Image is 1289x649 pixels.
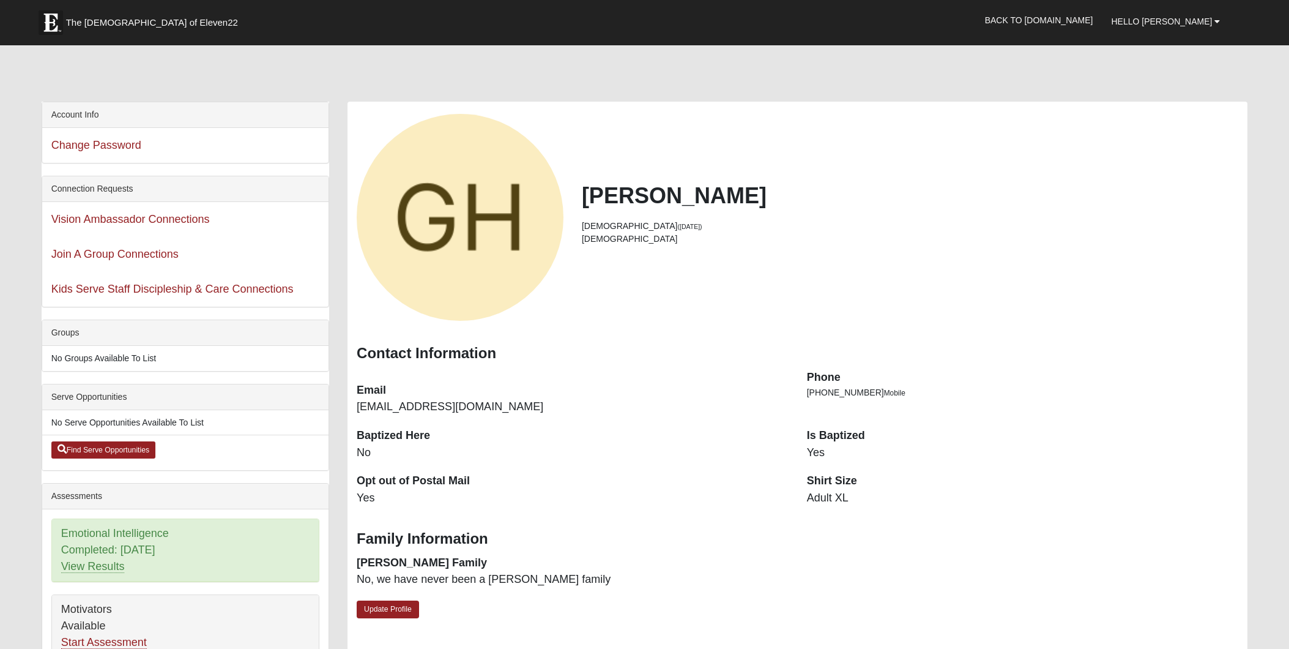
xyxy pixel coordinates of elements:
[42,102,329,128] div: Account Info
[1111,17,1212,26] span: Hello [PERSON_NAME]
[42,176,329,202] div: Connection Requests
[807,445,1239,461] dd: Yes
[807,370,1239,386] dt: Phone
[51,248,179,260] a: Join A Group Connections
[42,410,329,435] li: No Serve Opportunities Available To List
[51,139,141,151] a: Change Password
[61,636,147,649] a: Start Assessment
[678,223,702,230] small: ([DATE])
[51,441,156,459] a: Find Serve Opportunities
[52,519,319,582] div: Emotional Intelligence Completed: [DATE]
[357,530,1238,548] h3: Family Information
[357,383,789,399] dt: Email
[42,484,329,509] div: Assessments
[357,601,419,618] a: Update Profile
[807,386,1239,399] li: [PHONE_NUMBER]
[357,114,563,321] a: View Fullsize Photo
[357,445,789,461] dd: No
[357,473,789,489] dt: Opt out of Postal Mail
[357,555,789,571] dt: [PERSON_NAME] Family
[66,17,238,29] span: The [DEMOGRAPHIC_DATA] of Eleven22
[582,233,1238,246] li: [DEMOGRAPHIC_DATA]
[61,560,125,573] a: View Results
[42,346,329,371] li: No Groups Available To List
[357,490,789,506] dd: Yes
[357,345,1238,362] h3: Contact Information
[807,473,1239,489] dt: Shirt Size
[32,4,277,35] a: The [DEMOGRAPHIC_DATA] of Eleven22
[1102,6,1229,37] a: Hello [PERSON_NAME]
[51,213,210,225] a: Vision Ambassador Connections
[39,10,63,35] img: Eleven22 logo
[357,399,789,415] dd: [EMAIL_ADDRESS][DOMAIN_NAME]
[51,283,294,295] a: Kids Serve Staff Discipleship & Care Connections
[976,5,1102,36] a: Back to [DOMAIN_NAME]
[884,389,905,397] span: Mobile
[42,385,329,410] div: Serve Opportunities
[807,490,1239,506] dd: Adult XL
[42,320,329,346] div: Groups
[807,428,1239,444] dt: Is Baptized
[582,220,1238,233] li: [DEMOGRAPHIC_DATA]
[582,182,1238,209] h2: [PERSON_NAME]
[357,572,789,588] dd: No, we have never been a [PERSON_NAME] family
[357,428,789,444] dt: Baptized Here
